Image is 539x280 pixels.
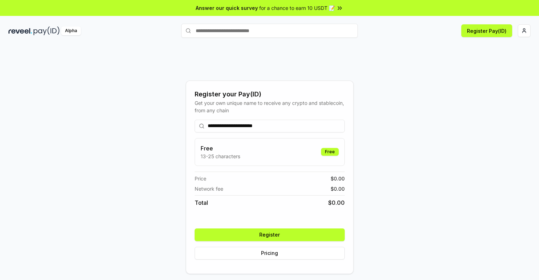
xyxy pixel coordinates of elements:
[195,228,345,241] button: Register
[34,26,60,35] img: pay_id
[61,26,81,35] div: Alpha
[321,148,339,156] div: Free
[461,24,512,37] button: Register Pay(ID)
[8,26,32,35] img: reveel_dark
[331,185,345,192] span: $ 0.00
[195,99,345,114] div: Get your own unique name to receive any crypto and stablecoin, from any chain
[195,247,345,260] button: Pricing
[328,198,345,207] span: $ 0.00
[196,4,258,12] span: Answer our quick survey
[331,175,345,182] span: $ 0.00
[195,198,208,207] span: Total
[259,4,335,12] span: for a chance to earn 10 USDT 📝
[195,89,345,99] div: Register your Pay(ID)
[201,144,240,153] h3: Free
[195,185,223,192] span: Network fee
[201,153,240,160] p: 13-25 characters
[195,175,206,182] span: Price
